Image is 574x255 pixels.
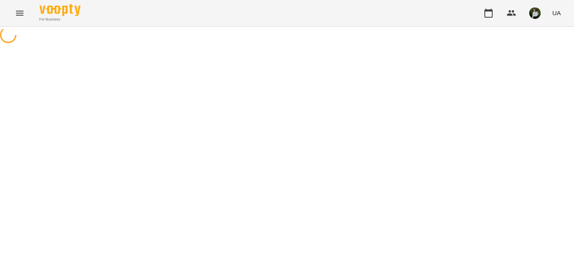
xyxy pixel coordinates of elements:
[552,9,561,17] span: UA
[529,7,541,19] img: 6b662c501955233907b073253d93c30f.jpg
[39,17,81,22] span: For Business
[549,5,564,21] button: UA
[10,3,30,23] button: Menu
[39,4,81,16] img: Voopty Logo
